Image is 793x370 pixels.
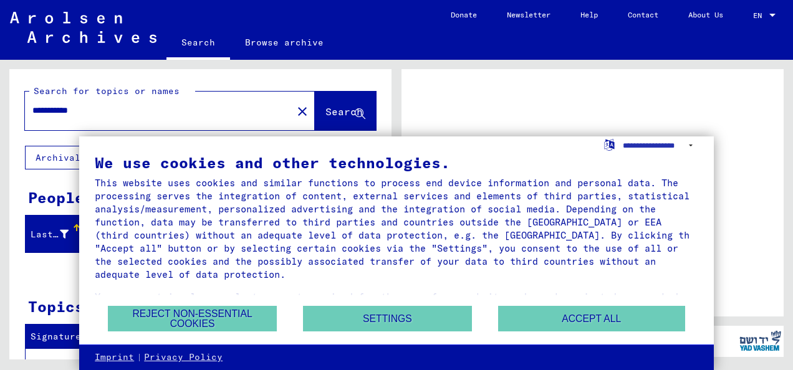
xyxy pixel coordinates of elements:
[315,92,376,130] button: Search
[498,306,685,331] button: Accept all
[28,295,84,318] div: Topics
[28,186,84,209] div: People
[290,98,315,123] button: Clear
[31,330,102,343] div: Signature
[31,228,69,241] div: Last Name
[95,351,134,364] a: Imprint
[737,325,784,356] img: yv_logo.png
[25,146,157,169] button: Archival tree units
[108,306,277,331] button: Reject non-essential cookies
[230,27,339,57] a: Browse archive
[31,327,114,347] div: Signature
[26,217,82,252] mat-header-cell: Last Name
[95,155,698,170] div: We use cookies and other technologies.
[295,104,310,119] mat-icon: close
[303,306,472,331] button: Settings
[34,85,180,97] mat-label: Search for topics or names
[144,351,223,364] a: Privacy Policy
[325,105,363,118] span: Search
[10,12,156,43] img: Arolsen_neg.svg
[95,176,698,281] div: This website uses cookies and similar functions to process end device information and personal da...
[753,11,767,20] span: EN
[31,224,84,244] div: Last Name
[166,27,230,60] a: Search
